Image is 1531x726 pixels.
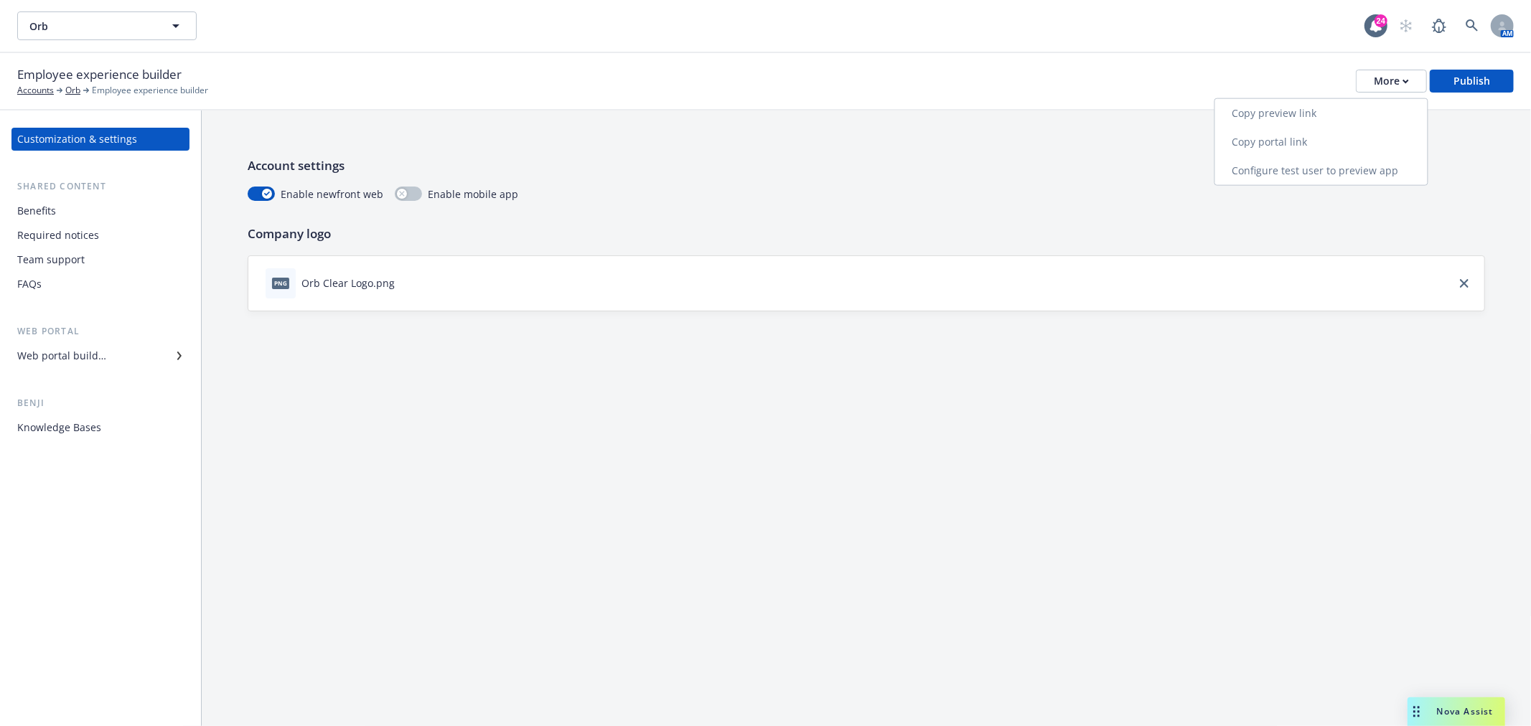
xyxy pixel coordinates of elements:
span: Enable mobile app [428,187,518,202]
a: close [1456,275,1473,292]
a: Required notices [11,224,189,247]
a: Copy preview link [1215,99,1428,128]
span: png [272,278,289,288]
button: Publish [1430,70,1514,93]
a: Customization & settings [11,128,189,151]
p: Company logo [248,225,1485,243]
a: Team support [11,248,189,271]
div: FAQs [17,273,42,296]
a: Knowledge Bases [11,416,189,439]
div: Web portal builder [17,344,106,367]
span: Employee experience builder [17,65,182,84]
div: Knowledge Bases [17,416,101,439]
div: Benefits [17,199,56,222]
div: Shared content [11,179,189,194]
div: Benji [11,396,189,410]
button: download file [401,275,412,291]
div: Required notices [17,224,99,247]
a: Search [1458,11,1486,40]
button: Orb [17,11,197,40]
a: Report a Bug [1425,11,1453,40]
a: Configure test user to preview app [1215,156,1428,185]
div: Customization & settings [17,128,137,151]
a: Benefits [11,199,189,222]
span: Orb [29,19,154,34]
div: More [1374,70,1409,92]
a: Copy portal link [1215,128,1428,156]
a: Start snowing [1392,11,1420,40]
button: More [1356,70,1427,93]
a: Accounts [17,84,54,97]
a: FAQs [11,273,189,296]
a: Orb [65,84,80,97]
div: Drag to move [1408,697,1425,726]
div: Team support [17,248,85,271]
button: Nova Assist [1408,697,1505,726]
span: Enable newfront web [281,187,383,202]
div: 24 [1375,14,1387,27]
div: Web portal [11,324,189,339]
a: Web portal builder [11,344,189,367]
div: Orb Clear Logo.png [301,275,395,291]
span: Employee experience builder [92,84,208,97]
p: Account settings [248,156,1485,175]
div: Publish [1453,70,1490,92]
span: Nova Assist [1437,705,1494,717]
